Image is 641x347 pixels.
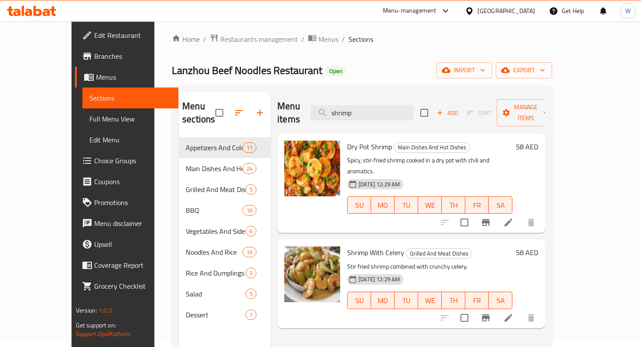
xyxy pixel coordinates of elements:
[75,25,178,46] a: Edit Restaurant
[521,307,542,328] button: delete
[89,93,171,103] span: Sections
[249,102,270,123] button: Add section
[228,102,249,123] span: Sort sections
[243,144,256,152] span: 11
[243,165,256,173] span: 24
[246,311,256,319] span: 1
[351,294,368,307] span: SU
[203,34,206,44] li: /
[75,67,178,88] a: Menus
[310,105,413,121] input: search
[418,196,442,214] button: WE
[186,184,245,195] span: Grilled And Meat Dishes
[75,150,178,171] a: Choice Groups
[326,66,346,77] div: Open
[469,199,485,212] span: FR
[347,292,371,309] button: SU
[475,307,496,328] button: Branch-specific-item
[179,134,270,329] nav: Menu sections
[210,34,298,45] a: Restaurants management
[342,34,345,44] li: /
[182,100,215,126] h2: Menu sections
[351,199,368,212] span: SU
[347,155,512,177] p: Spicy, stir-fried shrimp cooked in a dry pot with chili and aromatics.
[246,227,256,236] span: 6
[395,292,418,309] button: TU
[210,104,228,122] span: Select all sections
[75,234,178,255] a: Upsell
[422,294,438,307] span: WE
[436,108,459,118] span: Add
[348,34,373,44] span: Sections
[186,205,242,216] span: BBQ
[89,135,171,145] span: Edit Menu
[496,62,552,78] button: export
[436,62,492,78] button: import
[186,142,242,153] span: Appetizers And Cold Dishes
[503,65,545,76] span: export
[186,289,245,299] span: Salad
[443,65,485,76] span: import
[245,289,256,299] div: items
[75,171,178,192] a: Coupons
[242,163,256,174] div: items
[246,269,256,277] span: 5
[243,206,256,215] span: 16
[398,199,415,212] span: TU
[355,180,403,189] span: [DATE] 12:29 AM
[418,292,442,309] button: WE
[89,114,171,124] span: Full Menu View
[398,294,415,307] span: TU
[179,283,270,304] div: Salad5
[82,129,178,150] a: Edit Menu
[186,268,245,278] div: Rice And Dumplings
[179,137,270,158] div: Appetizers And Cold Dishes11
[516,246,538,259] h6: 58 AED
[455,213,474,232] span: Select to update
[76,305,97,316] span: Version:
[465,196,489,214] button: FR
[503,313,514,323] a: Edit menu item
[172,34,200,44] a: Home
[186,247,242,257] span: Noodles And Rice
[347,196,371,214] button: SU
[383,6,436,16] div: Menu-management
[245,226,256,236] div: items
[301,34,304,44] li: /
[433,106,461,120] span: Add item
[94,197,171,208] span: Promotions
[75,213,178,234] a: Menu disclaimer
[375,294,391,307] span: MO
[99,305,112,316] span: 1.0.0
[415,104,433,122] span: Select section
[242,205,256,216] div: items
[394,142,470,153] div: Main Dishes And Hot Dishes
[371,292,395,309] button: MO
[246,290,256,298] span: 5
[442,196,465,214] button: TH
[433,106,461,120] button: Add
[75,276,178,296] a: Grocery Checklist
[394,142,470,152] span: Main Dishes And Hot Dishes
[445,199,462,212] span: TH
[516,141,538,153] h6: 58 AED
[186,310,245,320] span: Dessert
[461,106,497,120] span: Select section first
[245,310,256,320] div: items
[492,199,509,212] span: SA
[477,6,535,16] div: [GEOGRAPHIC_DATA]
[243,248,256,256] span: 16
[96,72,171,82] span: Menus
[442,292,465,309] button: TH
[284,141,340,196] img: Dry Pot Shrimp
[445,294,462,307] span: TH
[94,239,171,249] span: Upsell
[347,246,404,259] span: Shrimp With Celery
[94,155,171,166] span: Choice Groups
[242,247,256,257] div: items
[475,212,496,233] button: Branch-specific-item
[422,199,438,212] span: WE
[94,51,171,61] span: Branches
